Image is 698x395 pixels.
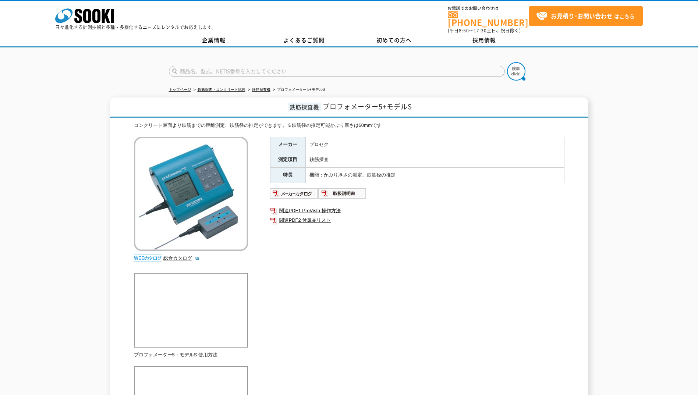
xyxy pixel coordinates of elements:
[270,152,305,168] th: 測定項目
[134,351,248,359] p: プロフォメーター5＋モデルS 使用方法
[169,35,259,46] a: 企業情報
[305,168,564,183] td: 機能：かぶり厚さの測定、鉄筋径の推定
[134,122,564,129] div: コンクリート表面より鉄筋までの距離測定、鉄筋径の推定ができます。※鉄筋径の推定可能かぶり厚さは60mmです
[318,188,366,199] img: 取扱説明書
[305,137,564,152] td: プロセク
[529,6,643,26] a: お見積り･お問い合わせはこちら
[305,152,564,168] td: 鉄筋探査
[448,11,529,26] a: [PHONE_NUMBER]
[270,168,305,183] th: 特長
[551,11,613,20] strong: お見積り･お問い合わせ
[198,88,245,92] a: 鉄筋探査・コンクリート試験
[55,25,216,29] p: 日々進化する計測技術と多種・多様化するニーズにレンタルでお応えします。
[474,27,487,34] span: 17:30
[536,11,635,22] span: はこちら
[270,188,318,199] img: メーカーカタログ
[459,27,469,34] span: 8:50
[270,192,318,198] a: メーカーカタログ
[448,27,521,34] span: (平日 ～ 土日、祝日除く)
[507,62,525,81] img: btn_search.png
[439,35,529,46] a: 採用情報
[448,6,529,11] span: お電話でのお問い合わせは
[272,86,325,94] li: プロフォメーター 5+モデルS
[163,255,199,261] a: 総合カタログ
[270,216,564,225] a: 関連PDF2 付属品リスト
[323,102,412,111] span: プロフォメーター5+モデルS
[349,35,439,46] a: 初めての方へ
[259,35,349,46] a: よくあるご質問
[288,103,321,111] span: 鉄筋探査機
[134,137,248,251] img: プロフォメーター 5+モデルS
[270,206,564,216] a: 関連PDF1 ProVista 操作方法
[376,36,412,44] span: 初めての方へ
[252,88,270,92] a: 鉄筋探査機
[134,255,162,262] img: webカタログ
[169,66,505,77] input: 商品名、型式、NETIS番号を入力してください
[318,192,366,198] a: 取扱説明書
[270,137,305,152] th: メーカー
[169,88,191,92] a: トップページ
